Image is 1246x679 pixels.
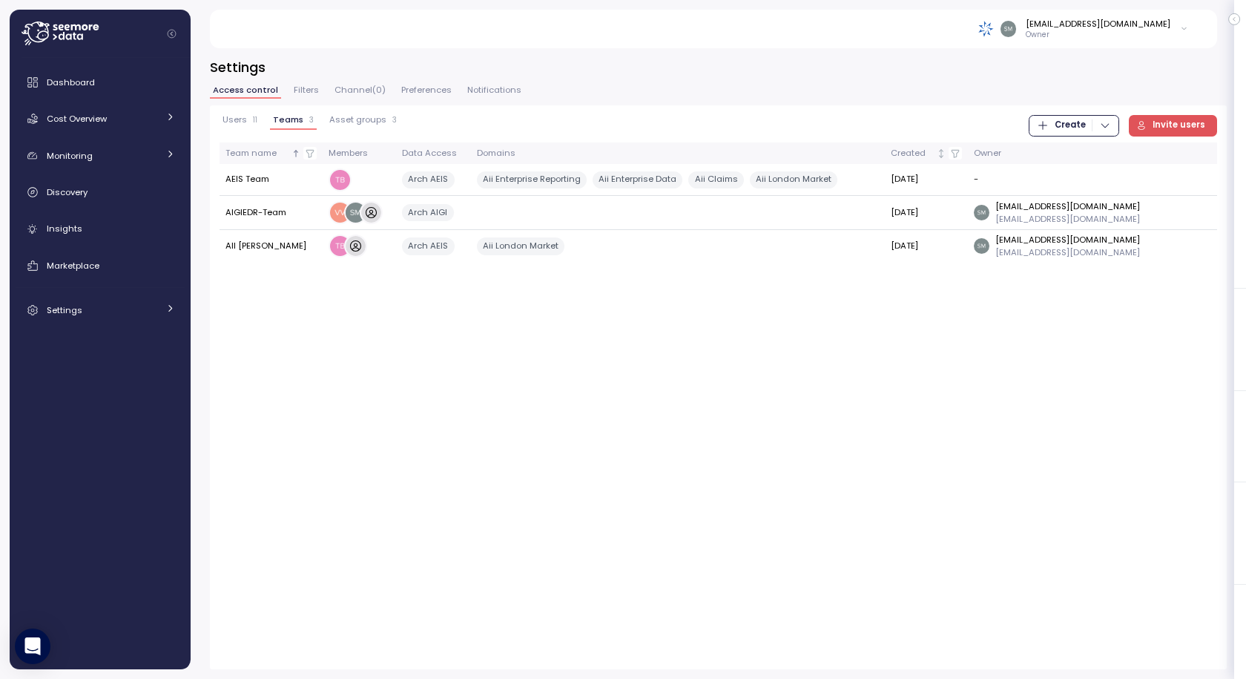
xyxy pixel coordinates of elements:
[210,58,1227,76] h3: Settings
[402,171,454,188] div: Arch AEIS
[16,104,185,134] a: Cost Overview
[47,150,93,162] span: Monitoring
[225,147,289,160] div: Team name
[15,629,50,664] div: Open Intercom Messenger
[885,142,968,164] th: CreatedNot sorted
[978,21,994,36] img: 68790ce639d2d68da1992664.PNG
[47,76,95,88] span: Dashboard
[220,230,323,263] td: AII [PERSON_NAME]
[346,203,366,223] img: 8b38840e6dc05d7795a5b5428363ffcd
[16,68,185,97] a: Dashboard
[936,148,946,159] div: Not sorted
[995,200,1140,212] p: [EMAIL_ADDRESS][DOMAIN_NAME]
[477,147,879,160] div: Domains
[392,115,397,125] p: 3
[891,147,934,160] div: Created
[47,186,88,198] span: Discovery
[162,28,181,39] button: Collapse navigation
[401,86,452,94] span: Preferences
[47,304,82,316] span: Settings
[1001,21,1016,36] img: 8b38840e6dc05d7795a5b5428363ffcd
[750,171,837,188] div: Aii London Market
[329,116,386,124] span: Asset groups
[294,86,319,94] span: Filters
[885,164,968,196] td: [DATE]
[220,164,323,196] td: AEIS Team
[291,148,301,159] div: Sorted ascending
[309,115,314,125] p: 3
[47,113,107,125] span: Cost Overview
[974,238,989,254] img: 8b38840e6dc05d7795a5b5428363ffcd
[402,237,454,255] div: Arch AEIS
[477,171,587,188] div: Aii Enterprise Reporting
[688,171,743,188] div: Aii Claims
[1153,116,1205,136] span: Invite users
[1055,116,1086,136] span: Create
[1029,115,1118,137] button: Create
[16,177,185,207] a: Discovery
[16,295,185,325] a: Settings
[968,164,1166,196] td: -
[16,214,185,244] a: Insights
[995,213,1140,225] p: [EMAIL_ADDRESS][DOMAIN_NAME]
[477,237,564,255] div: Aii London Market
[220,196,323,229] td: AIGIEDR-Team
[467,86,521,94] span: Notifications
[593,171,682,188] div: Aii Enterprise Data
[220,142,323,164] th: Team nameSorted ascending
[1026,30,1170,40] p: Owner
[213,86,278,94] span: Access control
[330,203,350,223] img: 46f7259ee843653f49e58c8eef8347fd
[16,251,185,281] a: Marketplace
[1129,115,1218,137] button: Invite users
[47,223,82,234] span: Insights
[402,204,453,221] div: Arch AIGI
[974,205,989,220] img: 8b38840e6dc05d7795a5b5428363ffcd
[329,147,390,160] div: Members
[974,147,1160,160] div: Owner
[253,115,257,125] p: 11
[1026,18,1170,30] div: [EMAIL_ADDRESS][DOMAIN_NAME]
[885,196,968,229] td: [DATE]
[885,230,968,263] td: [DATE]
[222,116,247,124] span: Users
[402,147,464,160] div: Data Access
[47,260,99,272] span: Marketplace
[995,234,1140,246] p: [EMAIL_ADDRESS][DOMAIN_NAME]
[334,86,386,94] span: Channel ( 0 )
[273,116,303,124] span: Teams
[330,170,350,190] img: 882efdc129525fea86e78706833eef46
[16,141,185,171] a: Monitoring
[330,236,350,256] img: 882efdc129525fea86e78706833eef46
[995,246,1140,258] p: [EMAIL_ADDRESS][DOMAIN_NAME]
